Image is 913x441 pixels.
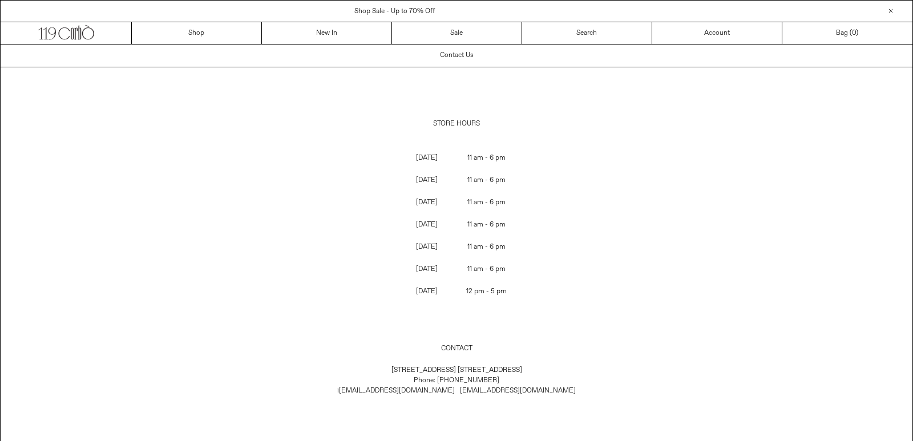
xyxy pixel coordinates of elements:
span: 0 [852,29,856,38]
p: 11 am - 6 pm [457,192,516,213]
p: 11 am - 6 pm [457,236,516,258]
span: i [337,386,460,395]
p: CONTACT [268,338,645,359]
a: Shop Sale - Up to 70% Off [354,7,435,16]
p: 11 am - 6 pm [457,258,516,280]
a: New In [262,22,392,44]
p: 12 pm - 5 pm [457,281,516,302]
a: Account [652,22,782,44]
a: [EMAIL_ADDRESS][DOMAIN_NAME] [460,386,576,395]
p: [STREET_ADDRESS] [STREET_ADDRESS] Phone: [PHONE_NUMBER] [268,359,645,402]
p: 11 am - 6 pm [457,169,516,191]
p: [DATE] [397,169,457,191]
p: [DATE] [397,192,457,213]
a: Search [522,22,652,44]
p: [DATE] [397,281,457,302]
p: 11 am - 6 pm [457,147,516,169]
p: [DATE] [397,236,457,258]
h1: Contact Us [440,46,474,65]
a: Shop [132,22,262,44]
a: [EMAIL_ADDRESS][DOMAIN_NAME] [339,386,455,395]
span: ) [852,28,858,38]
p: STORE HOURS [268,113,645,135]
p: 11 am - 6 pm [457,214,516,236]
p: [DATE] [397,147,457,169]
p: [DATE] [397,214,457,236]
p: [DATE] [397,258,457,280]
a: Bag () [782,22,912,44]
a: Sale [392,22,522,44]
